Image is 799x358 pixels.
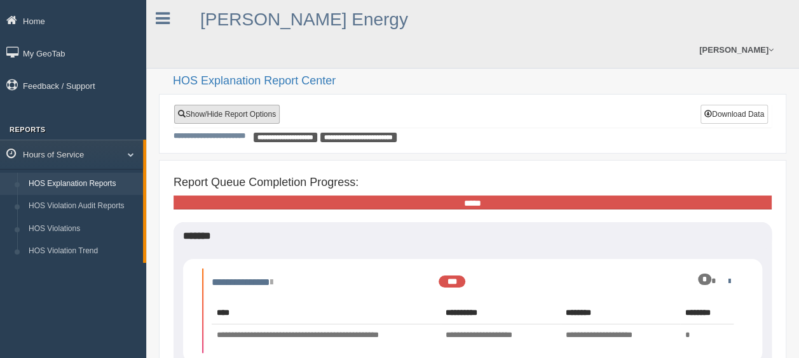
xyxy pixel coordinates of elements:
[23,173,143,196] a: HOS Explanation Reports
[23,240,143,263] a: HOS Violation Trend
[700,105,768,124] button: Download Data
[174,176,772,189] h4: Report Queue Completion Progress:
[693,32,780,68] a: [PERSON_NAME]
[202,268,743,352] li: Expand
[200,10,408,29] a: [PERSON_NAME] Energy
[23,195,143,218] a: HOS Violation Audit Reports
[174,105,280,124] a: Show/Hide Report Options
[23,218,143,241] a: HOS Violations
